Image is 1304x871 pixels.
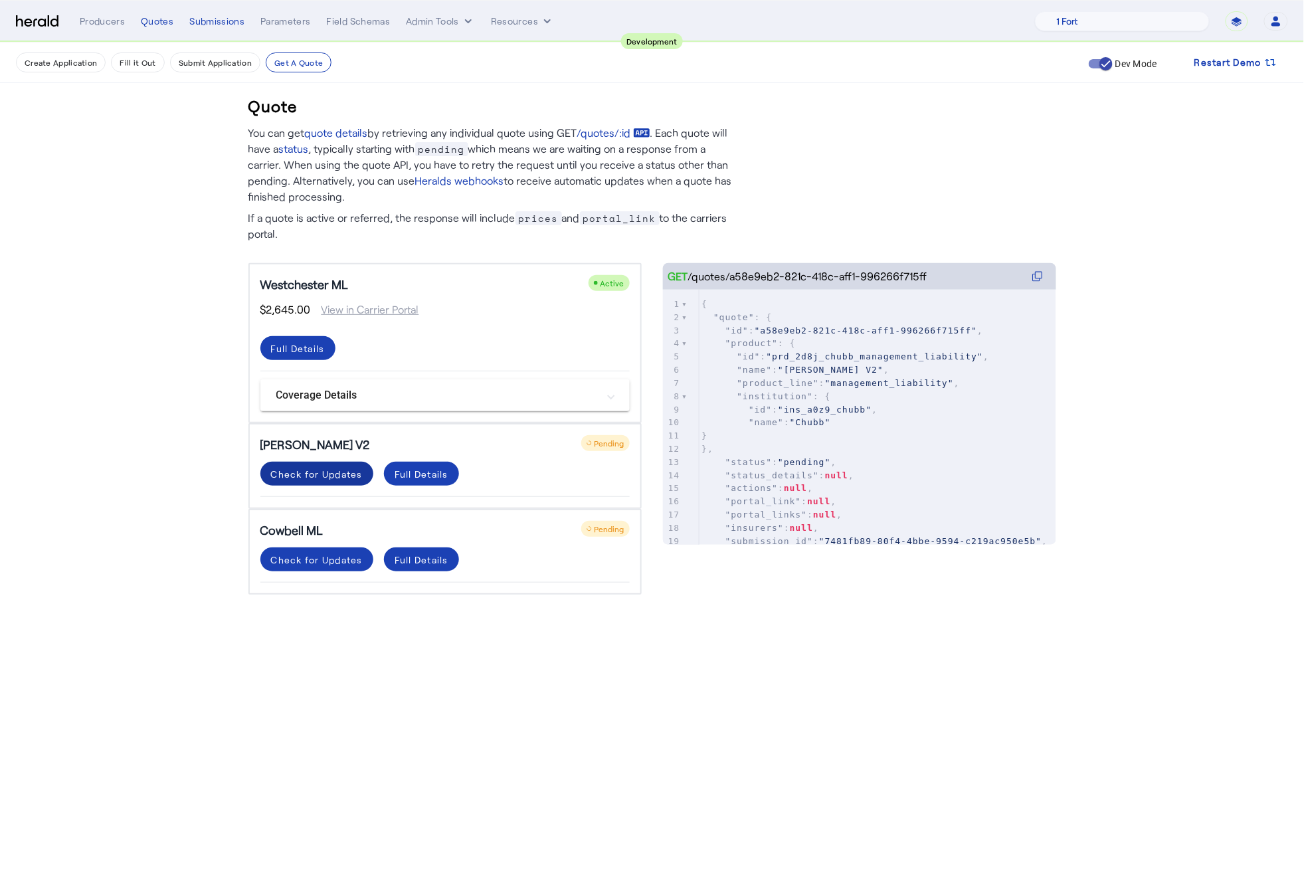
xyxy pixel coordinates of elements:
[807,496,830,506] span: null
[260,302,311,318] span: $2,645.00
[663,535,682,548] div: 19
[16,52,106,72] button: Create Application
[702,536,1048,546] span: : ,
[663,350,682,363] div: 5
[813,510,836,520] span: null
[778,405,872,415] span: "ins_a0z9_chubb"
[170,52,260,72] button: Submit Application
[725,496,802,506] span: "portal_link"
[663,324,682,338] div: 3
[749,417,784,427] span: "name"
[260,379,630,411] mat-expansion-panel-header: Coverage Details
[668,268,688,284] span: GET
[1113,57,1157,70] label: Dev Mode
[663,403,682,417] div: 9
[702,326,984,336] span: : ,
[580,211,660,225] span: portal_link
[260,15,311,28] div: Parameters
[276,387,598,403] mat-panel-title: Coverage Details
[491,15,554,28] button: Resources dropdown menu
[601,278,624,288] span: Active
[702,391,831,401] span: : {
[778,365,884,375] span: "[PERSON_NAME] V2"
[702,378,960,388] span: : ,
[713,312,755,322] span: "quote"
[595,524,624,533] span: Pending
[515,211,562,225] span: prices
[725,326,749,336] span: "id"
[663,429,682,442] div: 11
[825,378,954,388] span: "management_liability"
[248,125,733,205] p: You can get by retrieving any individual quote using GET . Each quote will have a , typically sta...
[406,15,475,28] button: internal dropdown menu
[790,523,813,533] span: null
[702,510,843,520] span: : ,
[260,275,348,294] h5: Westchester ML
[1194,54,1261,70] span: Restart Demo
[663,508,682,522] div: 17
[663,482,682,495] div: 15
[271,467,363,481] div: Check for Updates
[663,337,682,350] div: 4
[663,416,682,429] div: 10
[663,456,682,469] div: 13
[1184,50,1288,74] button: Restart Demo
[737,351,760,361] span: "id"
[248,96,298,117] h3: Quote
[327,15,391,28] div: Field Schemas
[825,470,848,480] span: null
[271,341,325,355] div: Full Details
[395,553,448,567] div: Full Details
[784,483,807,493] span: null
[663,311,682,324] div: 2
[725,536,813,546] span: "submission_id"
[663,522,682,535] div: 18
[663,298,682,311] div: 1
[141,15,173,28] div: Quotes
[415,142,468,156] span: pending
[595,438,624,448] span: Pending
[260,462,373,486] button: Check for Updates
[663,442,682,456] div: 12
[702,299,708,309] span: {
[790,417,831,427] span: "Chubb"
[80,15,125,28] div: Producers
[279,141,309,157] a: status
[725,338,778,348] span: "product"
[271,553,363,567] div: Check for Updates
[725,510,808,520] span: "portal_links"
[248,205,733,242] p: If a quote is active or referred, the response will include and to the carriers portal.
[384,462,459,486] button: Full Details
[260,547,373,571] button: Check for Updates
[737,391,813,401] span: "institution"
[702,496,837,506] span: : ,
[663,363,682,377] div: 6
[702,457,837,467] span: : ,
[702,431,708,440] span: }
[305,125,368,141] a: quote details
[737,365,772,375] span: "name"
[663,495,682,508] div: 16
[725,483,778,493] span: "actions"
[702,483,814,493] span: : ,
[111,52,164,72] button: Fill it Out
[702,405,878,415] span: : ,
[311,302,419,318] span: View in Carrier Portal
[266,52,331,72] button: Get A Quote
[725,523,784,533] span: "insurers"
[702,351,990,361] span: : ,
[749,405,772,415] span: "id"
[702,338,796,348] span: : {
[702,470,855,480] span: : ,
[384,547,459,571] button: Full Details
[663,390,682,403] div: 8
[415,173,504,189] a: Heralds webhooks
[725,457,773,467] span: "status"
[702,312,773,322] span: : {
[767,351,984,361] span: "prd_2d8j_chubb_management_liability"
[819,536,1042,546] span: "7481fb89-80f4-4bbe-9594-c219ac950e5b"
[668,268,927,284] div: /quotes/a58e9eb2-821c-418c-aff1-996266f715ff
[702,417,831,427] span: :
[702,365,890,375] span: : ,
[260,521,323,539] h5: Cowbell ML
